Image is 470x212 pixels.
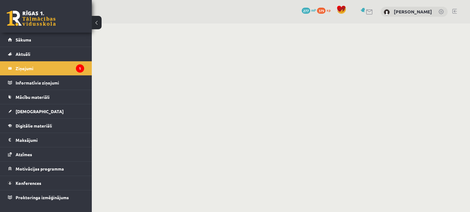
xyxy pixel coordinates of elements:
a: Ziņojumi1 [8,61,84,75]
a: Konferences [8,176,84,190]
a: Aktuāli [8,47,84,61]
span: Mācību materiāli [16,94,50,100]
legend: Maksājumi [16,133,84,147]
a: Informatīvie ziņojumi [8,76,84,90]
span: 277 [302,8,310,14]
a: Sākums [8,33,84,47]
a: Maksājumi [8,133,84,147]
a: Rīgas 1. Tālmācības vidusskola [7,11,56,26]
span: [DEMOGRAPHIC_DATA] [16,109,64,114]
legend: Ziņojumi [16,61,84,75]
span: xp [326,8,330,13]
span: Motivācijas programma [16,166,64,171]
span: Sākums [16,37,31,42]
a: Digitālie materiāli [8,119,84,133]
a: Motivācijas programma [8,162,84,176]
img: Marta Broka [384,9,390,15]
a: 379 xp [317,8,334,13]
a: Atzīmes [8,147,84,161]
a: Proktoringa izmēģinājums [8,190,84,204]
a: 277 mP [302,8,316,13]
span: Proktoringa izmēģinājums [16,195,69,200]
a: Mācību materiāli [8,90,84,104]
span: 379 [317,8,326,14]
a: [PERSON_NAME] [394,9,432,15]
span: Atzīmes [16,152,32,157]
span: Aktuāli [16,51,30,57]
span: Digitālie materiāli [16,123,52,128]
span: Konferences [16,180,41,186]
legend: Informatīvie ziņojumi [16,76,84,90]
i: 1 [76,64,84,73]
a: [DEMOGRAPHIC_DATA] [8,104,84,118]
span: mP [311,8,316,13]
